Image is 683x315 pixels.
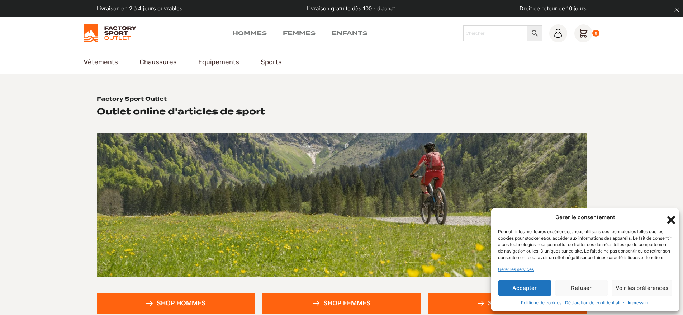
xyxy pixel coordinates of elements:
a: Hommes [232,29,267,38]
a: Sports [261,57,282,67]
p: Livraison en 2 à 4 jours ouvrables [97,5,182,13]
p: Droit de retour de 10 jours [520,5,587,13]
a: Equipements [198,57,239,67]
h1: Factory Sport Outlet [97,96,167,103]
a: Vêtements [84,57,118,67]
a: Shop enfants [428,293,587,314]
div: 0 [592,30,600,37]
div: Fermer la boîte de dialogue [665,214,672,221]
a: Impressum [628,300,649,306]
img: Factory Sport Outlet [84,24,136,42]
button: Refuser [555,280,608,296]
a: Shop hommes [97,293,255,314]
div: Gérer le consentement [555,213,615,222]
button: Voir les préférences [612,280,672,296]
a: Femmes [283,29,316,38]
a: Politique de cookies [521,300,561,306]
a: Gérer les services [498,266,534,273]
p: Livraison gratuite dès 100.- d'achat [307,5,395,13]
h2: Outlet online d'articles de sport [97,106,265,117]
button: dismiss [670,4,683,16]
button: Accepter [498,280,551,296]
a: Chaussures [139,57,177,67]
div: Pour offrir les meilleures expériences, nous utilisons des technologies telles que les cookies po... [498,229,672,261]
a: Shop femmes [262,293,421,314]
a: Déclaration de confidentialité [565,300,624,306]
input: Chercher [463,25,527,41]
a: Enfants [332,29,367,38]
